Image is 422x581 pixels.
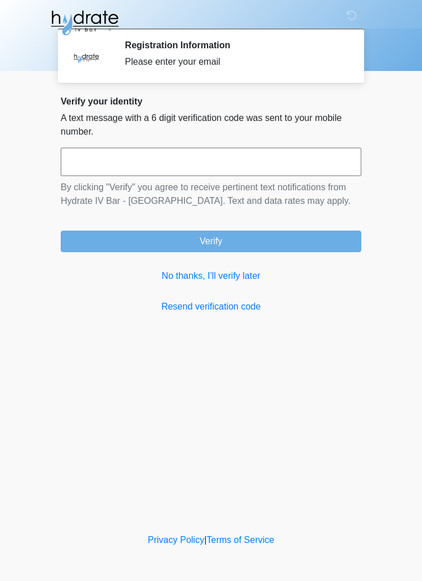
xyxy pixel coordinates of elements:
[49,9,120,37] img: Hydrate IV Bar - Glendale Logo
[61,269,361,283] a: No thanks, I'll verify later
[61,231,361,252] button: Verify
[61,300,361,314] a: Resend verification code
[69,40,103,74] img: Agent Avatar
[61,181,361,208] p: By clicking "Verify" you agree to receive pertinent text notifications from Hydrate IV Bar - [GEO...
[206,535,274,545] a: Terms of Service
[61,111,361,139] p: A text message with a 6 digit verification code was sent to your mobile number.
[125,55,344,69] div: Please enter your email
[204,535,206,545] a: |
[148,535,205,545] a: Privacy Policy
[61,96,361,107] h2: Verify your identity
